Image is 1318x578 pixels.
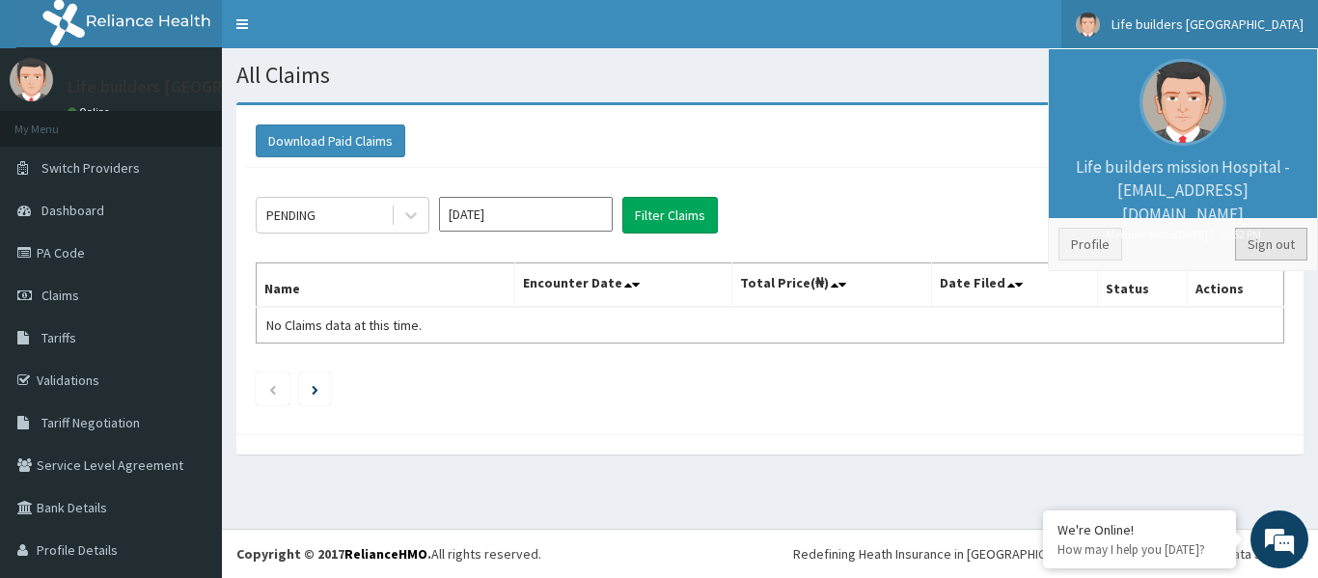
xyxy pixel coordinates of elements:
[1112,15,1304,33] span: Life builders [GEOGRAPHIC_DATA]
[236,545,431,563] strong: Copyright © 2017 .
[932,263,1098,308] th: Date Filed
[268,380,277,398] a: Previous page
[41,329,76,346] span: Tariffs
[10,58,53,101] img: User Image
[41,414,140,431] span: Tariff Negotiation
[1076,13,1100,37] img: User Image
[1057,521,1222,538] div: We're Online!
[622,197,718,234] button: Filter Claims
[1057,541,1222,558] p: How may I help you today?
[236,63,1304,88] h1: All Claims
[266,317,422,334] span: No Claims data at this time.
[312,380,318,398] a: Next page
[439,197,613,232] input: Select Month and Year
[41,202,104,219] span: Dashboard
[793,544,1304,564] div: Redefining Heath Insurance in [GEOGRAPHIC_DATA] using Telemedicine and Data Science!
[41,159,140,177] span: Switch Providers
[266,206,316,225] div: PENDING
[222,529,1318,578] footer: All rights reserved.
[1235,228,1307,261] a: Sign out
[256,124,405,157] button: Download Paid Claims
[41,287,79,304] span: Claims
[1140,59,1226,146] img: User Image
[344,545,427,563] a: RelianceHMO
[1098,263,1188,308] th: Status
[1058,155,1307,242] p: Life builders mission Hospital - [EMAIL_ADDRESS][DOMAIN_NAME]
[68,105,114,119] a: Online
[68,78,323,96] p: Life builders [GEOGRAPHIC_DATA]
[1058,228,1122,261] a: Profile
[731,263,932,308] th: Total Price(₦)
[1058,226,1307,242] small: Member since [DATE] 3:30:52 PM
[1187,263,1283,308] th: Actions
[515,263,731,308] th: Encounter Date
[257,263,515,308] th: Name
